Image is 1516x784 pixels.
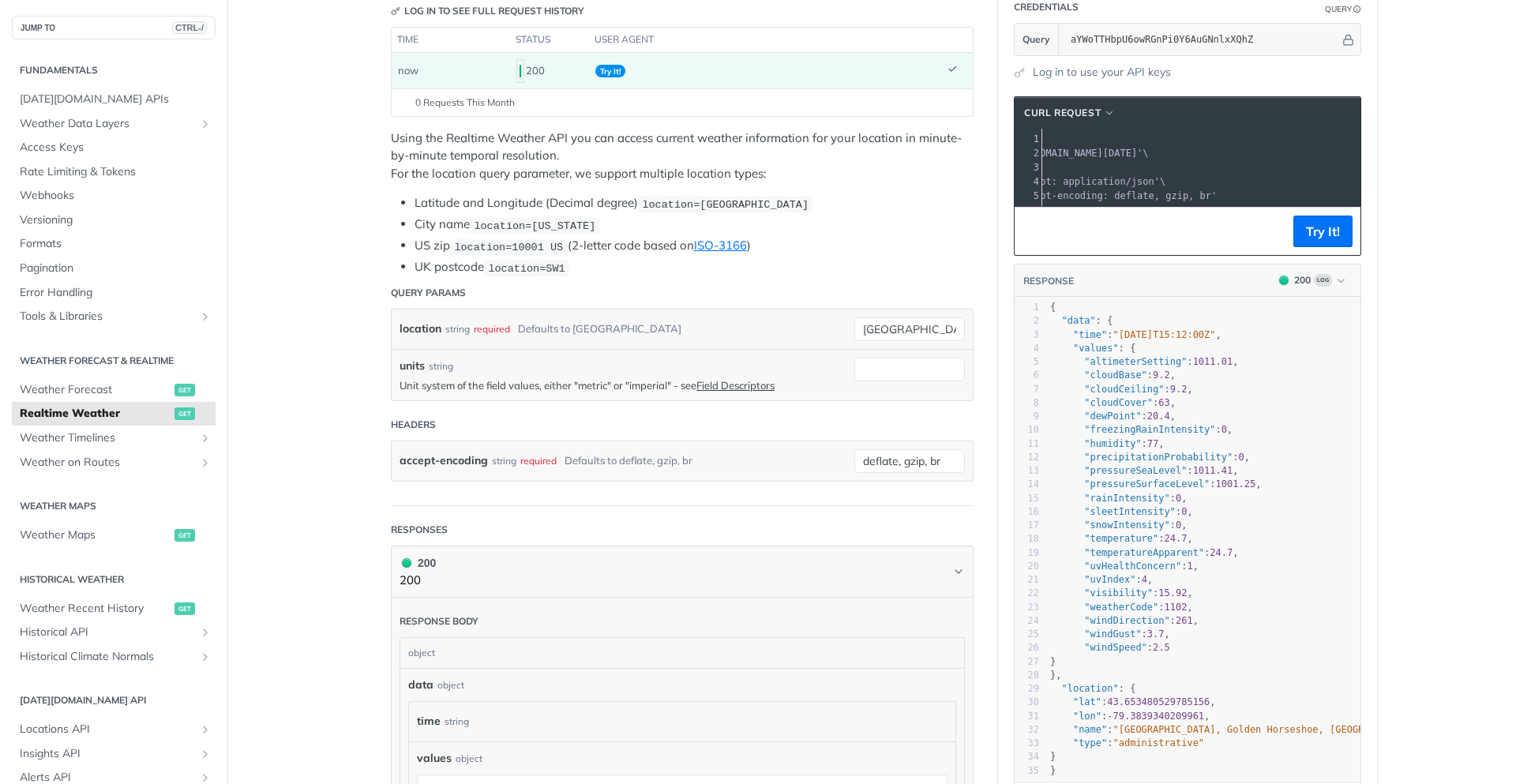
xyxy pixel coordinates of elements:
span: : { [1050,315,1113,326]
span: 24.7 [1210,547,1233,558]
div: 26 [1015,641,1039,655]
span: location=10001 US [454,241,563,253]
button: Show subpages for Insights API [199,748,212,760]
span: : , [1050,547,1239,558]
span: location=[GEOGRAPHIC_DATA] [642,198,809,210]
div: object [456,752,482,766]
span: }, [1050,670,1062,681]
div: 2 [1015,314,1039,328]
div: 3 [1015,328,1039,342]
span: : , [1050,369,1176,381]
span: 20.4 [1147,411,1170,422]
span: "data" [1061,315,1095,326]
span: get [174,384,195,396]
div: 20 [1015,560,1039,573]
span: \ [932,176,1165,187]
span: "uvHealthConcern" [1084,561,1181,572]
a: Historical APIShow subpages for Historical API [12,621,216,644]
p: 200 [400,572,436,590]
span: 200 [520,65,521,77]
a: Weather Data LayersShow subpages for Weather Data Layers [12,112,216,136]
span: "windGust" [1084,628,1141,640]
a: Weather Forecastget [12,378,216,402]
svg: Key [391,6,400,16]
span: "snowIntensity" [1084,520,1169,531]
span: 1102 [1165,602,1188,613]
a: ISO-3166 [694,238,747,253]
span: 15.92 [1158,587,1187,598]
span: : , [1050,438,1165,449]
span: get [174,407,195,420]
span: 24.7 [1165,533,1188,544]
span: : , [1050,711,1210,722]
span: : , [1050,520,1188,531]
span: "time" [1073,329,1107,340]
span: : , [1050,533,1193,544]
span: Tools & Libraries [20,309,195,324]
a: Rate Limiting & Tokens [12,160,216,184]
span: "sleetIntensity" [1084,506,1176,517]
span: : , [1050,493,1188,504]
span: "windSpeed" [1084,642,1146,653]
span: Insights API [20,746,195,762]
div: 6 [1015,369,1039,382]
label: units [400,358,425,374]
span: : , [1050,356,1239,367]
p: Unit system of the field values, either "metric" or "imperial" - see [400,378,846,392]
span: 2.5 [1153,642,1170,653]
div: 1 [1015,301,1039,314]
span: "dewPoint" [1084,411,1141,422]
div: 1 [1015,132,1041,146]
li: US zip (2-letter code based on ) [415,237,974,255]
span: 'accept-encoding: deflate, gzip, br' [1011,190,1217,201]
a: Log in to use your API keys [1033,64,1171,81]
a: Versioning [12,208,216,232]
div: 22 [1015,587,1039,600]
button: Show subpages for Tools & Libraries [199,310,212,323]
span: Weather Maps [20,527,171,543]
a: Formats [12,232,216,256]
span: : [1050,642,1170,653]
div: 21 [1015,573,1039,587]
div: Response body [400,614,478,628]
a: Access Keys [12,136,216,159]
span: 0 [1181,506,1187,517]
li: Latitude and Longitude (Decimal degree) [415,194,974,212]
span: "lon" [1073,711,1101,722]
div: string [429,359,453,373]
a: Locations APIShow subpages for Locations API [12,718,216,741]
div: object [437,678,464,692]
h2: [DATE][DOMAIN_NAME] API [12,693,216,707]
span: Weather Forecast [20,382,171,398]
span: : , [1050,587,1193,598]
span: 0 Requests This Month [415,96,515,110]
div: 34 [1015,750,1039,763]
span: : , [1050,478,1261,490]
label: time [417,710,441,733]
div: string [492,449,516,472]
div: 18 [1015,532,1039,546]
div: 35 [1015,764,1039,778]
a: Pagination [12,257,216,280]
div: 30 [1015,696,1039,709]
button: Show subpages for Historical API [199,626,212,639]
th: time [392,28,510,53]
span: Try It! [595,65,625,77]
span: : , [1050,602,1193,613]
span: "temperatureApparent" [1084,547,1204,558]
a: Realtime Weatherget [12,402,216,426]
span: Rate Limiting & Tokens [20,164,212,180]
div: 200 [400,554,436,572]
span: "cloudCeiling" [1084,384,1164,395]
span: Historical Climate Normals [20,649,195,665]
a: Webhooks [12,184,216,208]
h2: Fundamentals [12,63,216,77]
span: get [174,602,195,615]
i: Information [1353,6,1361,13]
div: 11 [1015,437,1039,451]
span: Realtime Weather [20,406,171,422]
div: Responses [391,523,448,537]
div: Defaults to deflate, gzip, br [565,449,692,472]
span: 200 [1279,276,1289,285]
span: : , [1050,696,1216,707]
